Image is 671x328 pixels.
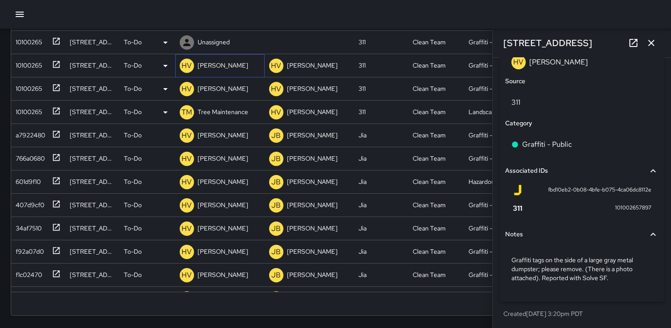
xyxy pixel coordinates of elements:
[182,60,192,71] p: HV
[413,224,446,233] div: Clean Team
[198,177,248,186] p: [PERSON_NAME]
[272,130,281,141] p: JB
[413,38,446,47] div: Clean Team
[359,107,366,116] div: 311
[181,107,192,118] p: TM
[413,131,446,140] div: Clean Team
[12,197,44,209] div: 407d9cf0
[287,247,338,256] p: [PERSON_NAME]
[287,107,338,116] p: [PERSON_NAME]
[70,200,115,209] div: 1045 Market Street
[198,154,248,163] p: [PERSON_NAME]
[70,247,115,256] div: 1091 Market Street
[271,60,282,71] p: HV
[198,270,248,279] p: [PERSON_NAME]
[359,177,367,186] div: Jia
[287,131,338,140] p: [PERSON_NAME]
[468,84,511,93] div: Graffiti - Public
[182,247,192,257] p: HV
[124,131,142,140] p: To-Do
[359,154,367,163] div: Jia
[70,270,115,279] div: 1091 Market Street
[359,247,367,256] div: Jia
[124,200,142,209] p: To-Do
[12,150,45,163] div: 766a0680
[12,34,42,47] div: 10100265
[124,247,142,256] p: To-Do
[70,177,115,186] div: 1056 Market Street
[359,224,367,233] div: Jia
[12,81,42,93] div: 10100265
[124,154,142,163] p: To-Do
[413,84,446,93] div: Clean Team
[359,61,366,70] div: 311
[413,154,446,163] div: Clean Team
[359,84,366,93] div: 311
[468,200,513,209] div: Graffiti - Private
[12,57,42,70] div: 10100265
[12,290,46,302] div: 3de00420
[468,270,511,279] div: Graffiti - Public
[359,131,367,140] div: Jia
[182,223,192,234] p: HV
[468,177,515,186] div: Hazardous Waste
[468,107,515,116] div: Landscaping (DG & Weeds)
[198,200,248,209] p: [PERSON_NAME]
[413,247,446,256] div: Clean Team
[124,270,142,279] p: To-Do
[468,131,511,140] div: Graffiti - Public
[468,224,513,233] div: Graffiti - Private
[182,200,192,211] p: HV
[182,130,192,141] p: HV
[198,247,248,256] p: [PERSON_NAME]
[413,200,446,209] div: Clean Team
[70,107,115,116] div: 1415 Mission Street
[182,270,192,281] p: HV
[287,84,338,93] p: [PERSON_NAME]
[198,107,248,116] p: Tree Maintenance
[70,38,115,47] div: 1449 Mission Street
[413,107,446,116] div: Clean Team
[198,61,248,70] p: [PERSON_NAME]
[271,107,282,118] p: HV
[287,177,338,186] p: [PERSON_NAME]
[198,224,248,233] p: [PERSON_NAME]
[12,243,44,256] div: f92a07d0
[272,223,281,234] p: JB
[287,270,338,279] p: [PERSON_NAME]
[182,153,192,164] p: HV
[12,174,41,186] div: 601d9f10
[413,177,446,186] div: Clean Team
[468,61,511,70] div: Graffiti - Public
[182,177,192,187] p: HV
[124,177,142,186] p: To-Do
[12,220,42,233] div: 34af7510
[287,154,338,163] p: [PERSON_NAME]
[287,224,338,233] p: [PERSON_NAME]
[124,224,142,233] p: To-Do
[12,127,45,140] div: a7922480
[359,200,367,209] div: Jia
[272,153,281,164] p: JB
[287,61,338,70] p: [PERSON_NAME]
[272,270,281,281] p: JB
[12,267,42,279] div: f1c02470
[468,247,511,256] div: Graffiti - Public
[124,61,142,70] p: To-Do
[70,154,115,163] div: 93 10th Street
[359,38,366,47] div: 311
[468,38,511,47] div: Graffiti - Public
[182,84,192,94] p: HV
[198,38,230,47] p: Unassigned
[124,38,142,47] p: To-Do
[287,200,338,209] p: [PERSON_NAME]
[272,177,281,187] p: JB
[413,270,446,279] div: Clean Team
[468,154,511,163] div: Graffiti - Public
[271,84,282,94] p: HV
[198,131,248,140] p: [PERSON_NAME]
[359,270,367,279] div: Jia
[70,61,115,70] div: 1415 Mission Street
[272,200,281,211] p: JB
[272,247,281,257] p: JB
